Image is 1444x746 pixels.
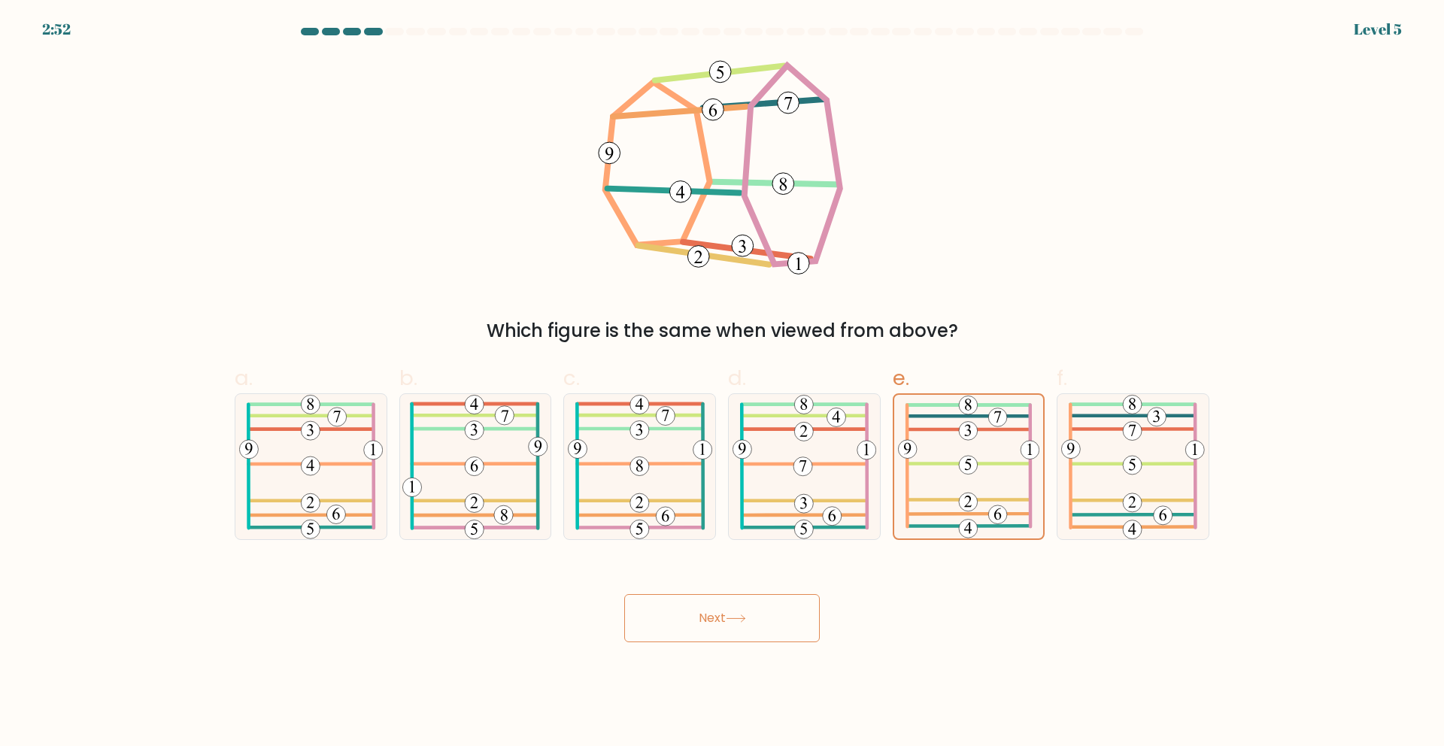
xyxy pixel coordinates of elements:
[624,594,820,642] button: Next
[563,363,580,393] span: c.
[399,363,417,393] span: b.
[893,363,909,393] span: e.
[728,363,746,393] span: d.
[42,18,71,41] div: 2:52
[1057,363,1067,393] span: f.
[235,363,253,393] span: a.
[244,317,1200,344] div: Which figure is the same when viewed from above?
[1354,18,1402,41] div: Level 5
